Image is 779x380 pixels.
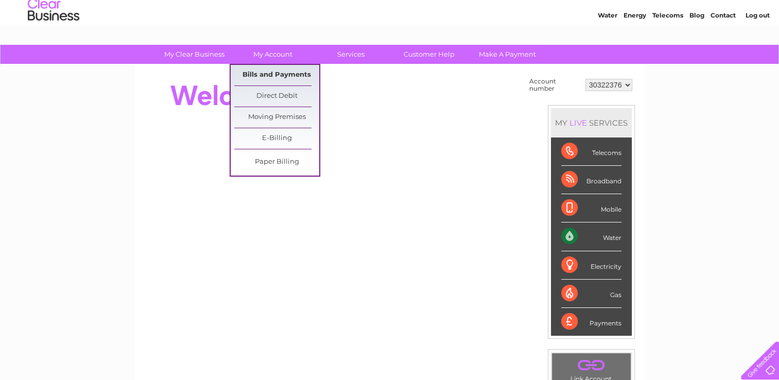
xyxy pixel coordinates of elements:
[234,86,319,107] a: Direct Debit
[527,75,583,95] td: Account number
[234,65,319,85] a: Bills and Payments
[308,45,393,64] a: Services
[561,166,621,194] div: Broadband
[234,152,319,172] a: Paper Billing
[585,5,656,18] a: 0333 014 3131
[561,222,621,251] div: Water
[561,280,621,308] div: Gas
[230,45,315,64] a: My Account
[745,44,769,51] a: Log out
[561,137,621,166] div: Telecoms
[152,45,237,64] a: My Clear Business
[551,108,632,137] div: MY SERVICES
[567,118,589,128] div: LIVE
[555,356,628,374] a: .
[561,194,621,222] div: Mobile
[561,308,621,336] div: Payments
[561,251,621,280] div: Electricity
[27,27,80,58] img: logo.png
[147,6,633,50] div: Clear Business is a trading name of Verastar Limited (registered in [GEOGRAPHIC_DATA] No. 3667643...
[652,44,683,51] a: Telecoms
[711,44,736,51] a: Contact
[624,44,646,51] a: Energy
[465,45,550,64] a: Make A Payment
[598,44,617,51] a: Water
[234,128,319,149] a: E-Billing
[689,44,704,51] a: Blog
[387,45,472,64] a: Customer Help
[234,107,319,128] a: Moving Premises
